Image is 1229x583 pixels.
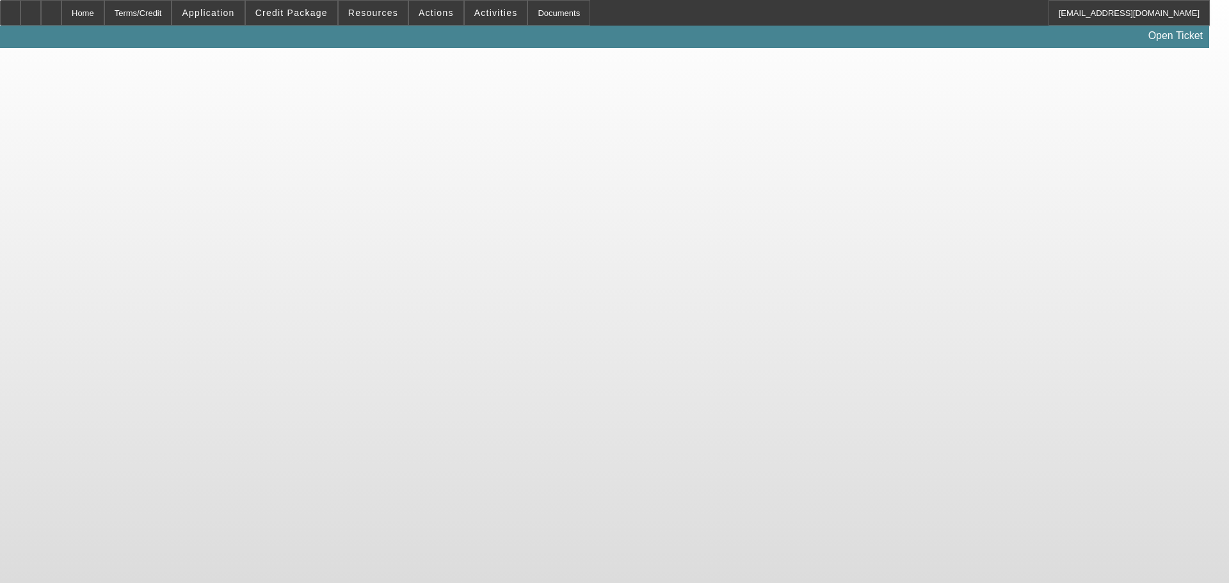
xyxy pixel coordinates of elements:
span: Resources [348,8,398,18]
button: Activities [465,1,527,25]
span: Actions [419,8,454,18]
button: Credit Package [246,1,337,25]
button: Resources [339,1,408,25]
button: Application [172,1,244,25]
button: Actions [409,1,463,25]
span: Application [182,8,234,18]
a: Open Ticket [1143,25,1208,47]
span: Activities [474,8,518,18]
span: Credit Package [255,8,328,18]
